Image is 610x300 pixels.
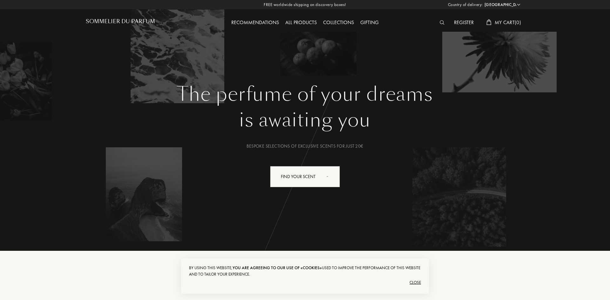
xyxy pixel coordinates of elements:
[86,18,155,24] h1: Sommelier du Parfum
[91,83,519,106] h1: The perfume of your dreams
[495,19,521,26] span: My Cart ( 0 )
[320,19,357,26] a: Collections
[189,265,421,277] div: By using this website, used to improve the performance of this website and to tailor your experie...
[228,19,282,27] div: Recommendations
[357,19,382,26] a: Gifting
[324,170,337,183] div: animation
[451,19,477,27] div: Register
[486,19,491,25] img: cart_white.svg
[265,166,345,187] a: Find your scentanimation
[440,20,444,25] img: search_icn_white.svg
[282,19,320,27] div: All products
[357,19,382,27] div: Gifting
[448,2,483,8] span: Country of delivery:
[91,106,519,134] div: is awaiting you
[320,19,357,27] div: Collections
[91,143,519,150] div: Bespoke selections of exclusive scents for just 20€
[282,19,320,26] a: All products
[86,18,155,27] a: Sommelier du Parfum
[228,19,282,26] a: Recommendations
[270,166,340,187] div: Find your scent
[451,19,477,26] a: Register
[189,277,421,288] div: Close
[233,265,322,270] span: you are agreeing to our use of «cookies»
